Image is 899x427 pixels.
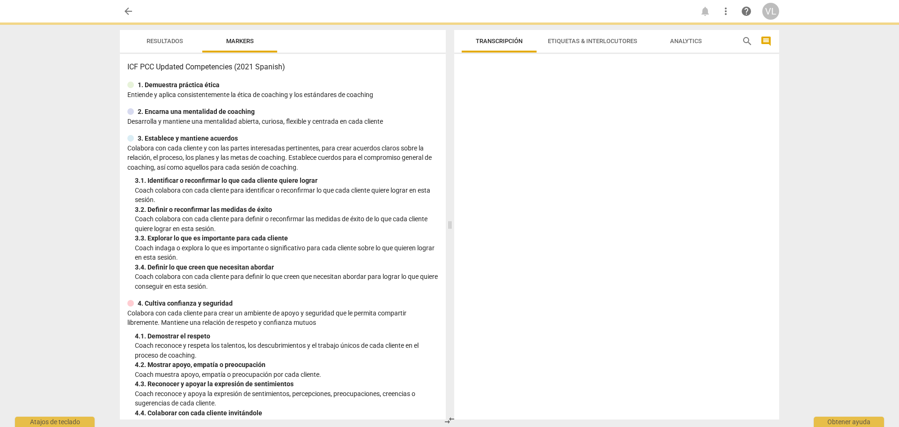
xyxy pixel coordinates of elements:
[135,186,438,205] p: Coach colabora con cada cliente para identificar o reconfirmar lo que cada cliente quiere lograr ...
[135,272,438,291] p: Coach colabora con cada cliente para definir lo que creen que necesitan abordar para lograr lo qu...
[135,408,438,418] div: 4. 4. Colaborar con cada cliente invitándole
[135,176,438,186] div: 3. 1. Identificar o reconfirmar lo que cada cliente quiere lograr
[127,117,438,127] p: Desarrolla y mantiene una mentalidad abierta, curiosa, flexible y centrada en cada cliente
[135,214,438,233] p: Coach colabora con cada cliente para definir o reconfirmar las medidas de éxito de lo que cada cl...
[760,36,772,47] span: comment
[138,134,238,143] p: 3. Establece y mantiene acuerdos
[135,370,438,380] p: Coach muestra apoyo, empatía o preocupación por cada cliente.
[476,37,523,45] span: Transcripción
[135,360,438,370] div: 4. 2. Mostrar apoyo, empatía o preocupación
[742,36,753,47] span: search
[135,262,438,272] div: 3. 4. Definir lo que creen que necesitan abordar
[738,3,755,20] a: Obtener ayuda
[127,143,438,172] p: Colabora con cada cliente y con las partes interesadas pertinentes, para crear acuerdos claros so...
[762,3,779,20] button: VL
[135,205,438,215] div: 3. 2. Definir o reconfirmar las medidas de éxito
[444,415,455,426] span: compare_arrows
[759,34,774,49] button: Mostrar/Ocultar comentarios
[226,37,254,45] span: Markers
[720,6,731,17] span: more_vert
[127,61,438,73] h3: ICF PCC Updated Competencies (2021 Spanish)
[123,6,134,17] span: arrow_back
[138,299,233,308] p: 4. Cultiva confianza y seguridad
[138,107,255,117] p: 2. Encarna una mentalidad de coaching
[138,80,220,90] p: 1. Demuestra práctica ética
[741,6,752,17] span: help
[135,341,438,360] p: Coach reconoce y respeta los talentos, los descubrimientos y el trabajo únicos de cada cliente en...
[740,34,755,49] button: Buscar
[135,331,438,341] div: 4. 1. Demostrar el respeto
[15,417,95,427] div: Atajos de teclado
[548,37,637,45] span: Etiquetas & Interlocutores
[147,37,183,45] span: Resultados
[135,233,438,243] div: 3. 3. Explorar lo que es importante para cada cliente
[135,389,438,408] p: Coach reconoce y apoya la expresión de sentimientos, percepciones, preocupaciones, creencias o su...
[814,417,884,427] div: Obtener ayuda
[670,37,702,45] span: Analytics
[135,243,438,262] p: Coach indaga o explora lo que es importante o significativo para cada cliente sobre lo que quiere...
[127,308,438,328] p: Colabora con cada cliente para crear un ambiente de apoyo y seguridad que le permita compartir li...
[127,90,438,100] p: Entiende y aplica consistentemente la ética de coaching y los estándares de coaching
[135,379,438,389] div: 4. 3. Reconocer y apoyar la expresión de sentimientos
